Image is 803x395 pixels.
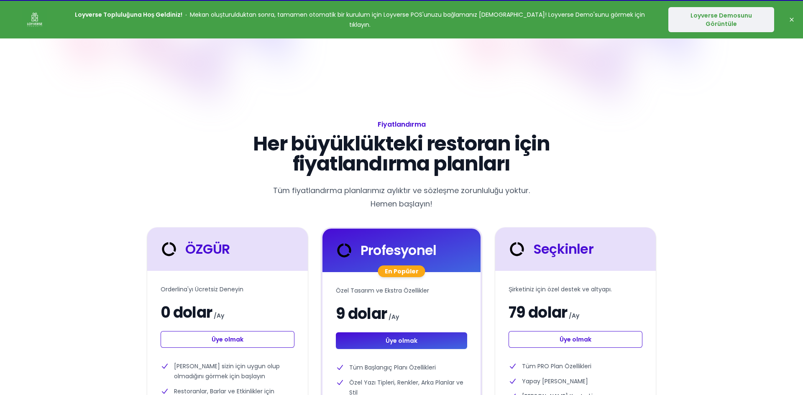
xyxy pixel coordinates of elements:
font: Yapay [PERSON_NAME] [522,377,588,385]
font: Tüm fiyatlandırma planlarımız aylıktır ve sözleşme zorunluluğu yoktur. Hemen başlayın! [273,185,530,209]
font: Ay [217,311,224,320]
font: Özel Tasarım ve Ekstra Özellikler [336,286,429,295]
font: Mekan oluşturulduktan sonra, tamamen otomatik bir kurulum için Loyverse POS'unuzu bağlamanız [DEM... [190,10,645,29]
font: Üye olmak [560,335,591,344]
font: Orderlina'yı Ücretsiz Deneyin [161,285,243,293]
font: Üye olmak [386,336,417,345]
button: Loyverse Demosunu Görüntüle [668,7,774,32]
font: En Popüler [385,267,419,275]
font: / [569,311,572,320]
font: Tüm PRO Plan Özellikleri [522,362,591,370]
font: Ay [391,313,399,321]
font: / [214,311,217,320]
font: Seçkinler [533,240,593,258]
font: 0 dolar [161,302,212,323]
font: Fiyatlandırma [378,120,426,129]
font: ÖZGÜR [185,240,230,258]
font: 79 dolar [509,302,567,323]
font: 9 dolar [336,303,387,324]
font: Profesyonel [361,241,436,260]
font: Şirketiniz için özel destek ve altyapı. [509,285,612,293]
font: Tüm Başlangıç ​​Planı Özellikleri [349,363,436,372]
font: Üye olmak [212,335,243,344]
font: [PERSON_NAME] sizin için uygun olup olmadığını görmek için başlayın [174,362,280,380]
font: Loyverse Demosunu Görüntüle [690,11,752,28]
font: Her büyüklükteki restoran için fiyatlandırma planları [253,130,550,178]
font: Loyverse Topluluğuna Hoş Geldiniz! [75,10,182,19]
font: / [389,313,391,321]
font: Ay [572,311,579,320]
